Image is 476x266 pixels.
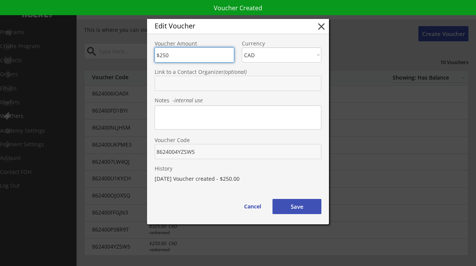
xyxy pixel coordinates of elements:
div: Link to a Contact Organizer [155,69,321,75]
div: Voucher Amount [155,41,234,46]
div: Voucher Code [155,138,321,143]
button: Cancel [237,199,268,214]
em: (optional) [224,68,247,75]
div: History [155,166,321,171]
div: Edit Voucher [155,22,304,29]
div: Notes - [155,98,321,103]
button: Save [272,199,321,214]
button: close [316,21,327,32]
div: [DATE] Voucher created - $250.00 [155,175,321,183]
em: internal use [174,97,203,104]
div: Currency [242,41,321,46]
